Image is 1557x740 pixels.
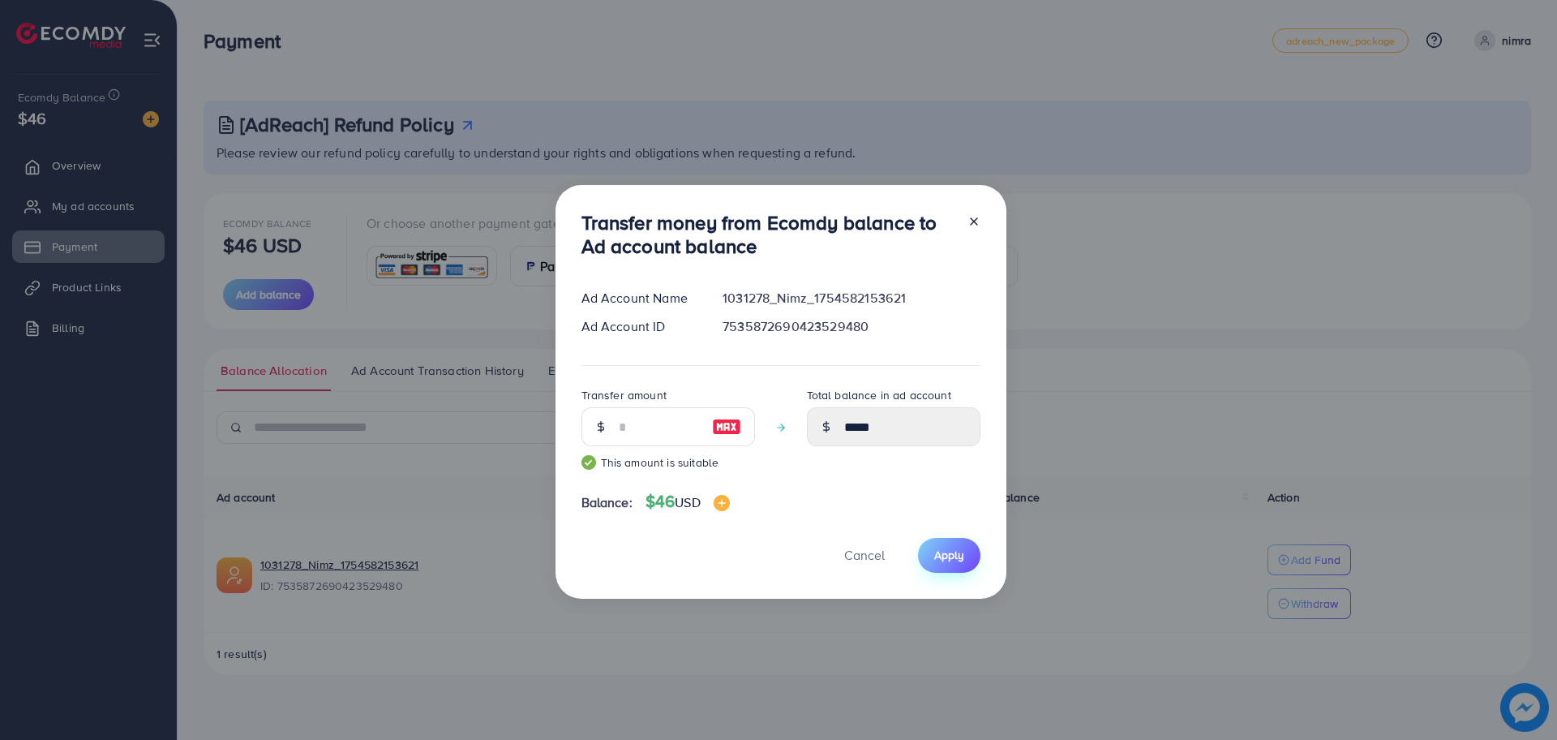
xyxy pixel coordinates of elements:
img: guide [581,455,596,470]
div: 1031278_Nimz_1754582153621 [710,289,993,308]
span: USD [675,493,700,511]
button: Cancel [824,538,905,573]
label: Transfer amount [581,387,667,403]
span: Balance: [581,493,633,512]
img: image [712,417,741,437]
small: This amount is suitable [581,454,755,471]
h3: Transfer money from Ecomdy balance to Ad account balance [581,211,954,258]
button: Apply [918,538,980,573]
label: Total balance in ad account [807,387,951,403]
span: Apply [934,547,964,563]
div: 7535872690423529480 [710,317,993,336]
div: Ad Account ID [568,317,710,336]
img: image [714,495,730,511]
span: Cancel [844,546,885,564]
div: Ad Account Name [568,289,710,308]
h4: $46 [646,492,730,512]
